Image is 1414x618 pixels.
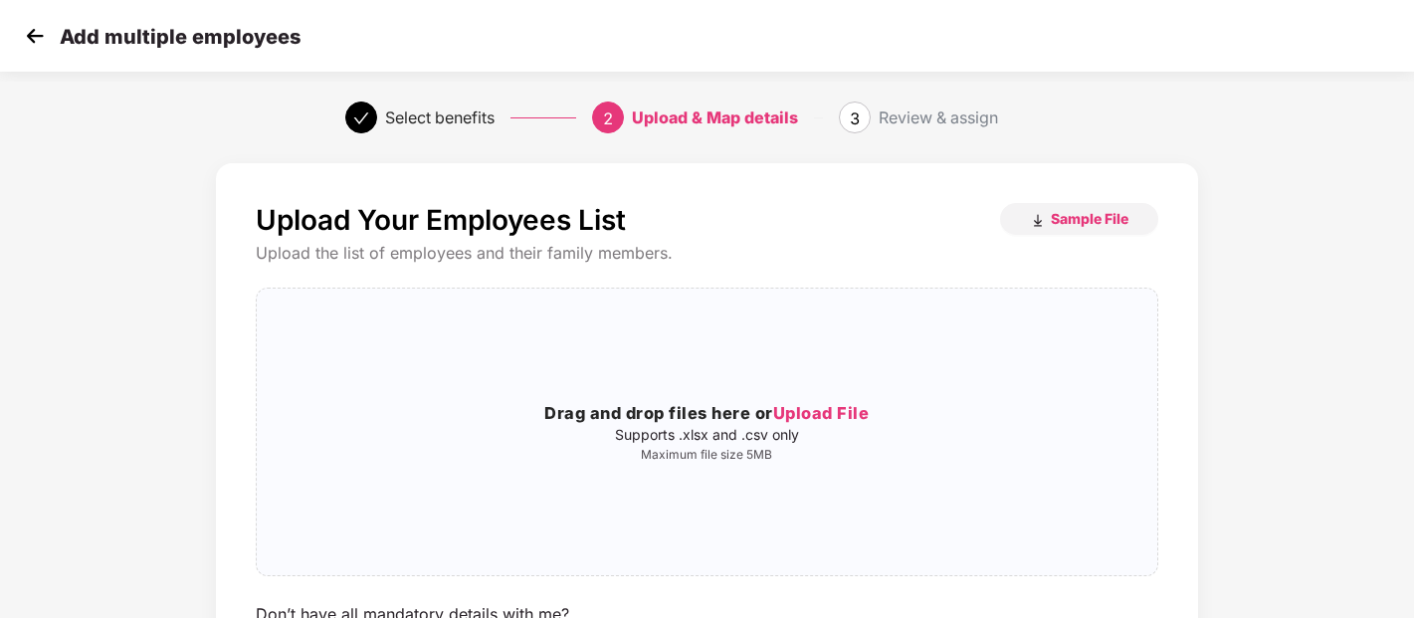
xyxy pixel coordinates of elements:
p: Maximum file size 5MB [257,447,1157,463]
span: Drag and drop files here orUpload FileSupports .xlsx and .csv onlyMaximum file size 5MB [257,289,1157,575]
img: svg+xml;base64,PHN2ZyB4bWxucz0iaHR0cDovL3d3dy53My5vcmcvMjAwMC9zdmciIHdpZHRoPSIzMCIgaGVpZ2h0PSIzMC... [20,21,50,51]
p: Supports .xlsx and .csv only [257,427,1157,443]
span: Sample File [1051,209,1128,228]
span: check [353,110,369,126]
span: Upload File [773,403,870,423]
img: download_icon [1030,213,1046,229]
p: Upload Your Employees List [256,203,626,237]
h3: Drag and drop files here or [257,401,1157,427]
button: Sample File [1000,203,1158,235]
span: 2 [603,108,613,128]
span: 3 [850,108,860,128]
div: Upload & Map details [632,102,798,133]
div: Select benefits [385,102,495,133]
div: Review & assign [879,102,998,133]
p: Add multiple employees [60,25,301,49]
div: Upload the list of employees and their family members. [256,243,1158,264]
